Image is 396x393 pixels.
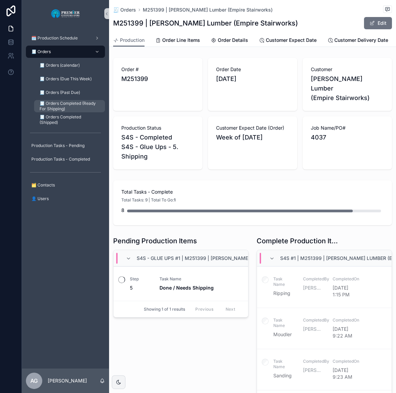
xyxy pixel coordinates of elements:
span: Order Details [218,37,248,44]
a: Production Tasks - Completed [26,153,105,165]
a: 🧾 Orders (Past Due) [34,86,105,99]
a: [PERSON_NAME] [303,326,324,332]
a: M251399 | [PERSON_NAME] Lumber (Empire Stairworks) [143,6,273,13]
span: 4037 [311,133,384,142]
span: Production Tasks - Pending [31,143,85,148]
span: 🧾 Orders (calendar) [40,63,80,68]
span: Moudler [273,331,295,338]
span: Task Name [159,276,240,282]
span: [DATE] 9:22 AM [333,326,354,339]
span: 🧾 Orders Completed (Ready For Shipping) [40,101,98,112]
span: Production [120,37,144,44]
span: Total Tasks: 9 | Total To Go: [121,197,176,203]
a: 🧾 Orders [113,6,136,13]
strong: Done / Needs Shipping [159,285,214,291]
span: [DATE] [216,74,289,84]
span: Customer Delivery Date [334,37,388,44]
a: 🗂️ Contacts [26,179,105,191]
a: 🗓️ Production Schedule [26,32,105,44]
a: Production [113,34,144,47]
span: S4S - Completed S4S - Glue Ups - 5. Shipping [121,133,194,161]
div: scrollable content [22,27,109,214]
span: Customer Expect Date (Order) [216,125,289,131]
a: Customer Expect Date [259,34,317,48]
a: Customer Delivery Date [328,34,388,48]
span: 🧾 Orders Completed (Shipped) [40,114,98,125]
span: Week of [DATE] [216,133,289,142]
span: 🧾 Orders (Past Due) [40,90,80,95]
h1: Pending Production Items [113,236,197,246]
span: 🧾 Orders (Due This Week) [40,76,92,82]
span: Customer Expect Date [266,37,317,44]
span: Task Name [273,276,295,287]
a: Order Line Items [155,34,200,48]
strong: 1 [174,197,176,202]
span: Ripping [273,290,295,297]
span: Task Name [273,317,295,328]
span: CompletedOn [333,276,354,282]
span: Production Tasks - Completed [31,157,90,162]
span: Order # [121,66,194,73]
a: 🧾 Orders (calendar) [34,59,105,71]
span: 👤 Users [31,196,49,201]
span: [PERSON_NAME] Lumber (Empire Stairworks) [311,74,384,103]
span: 🗂️ Contacts [31,182,55,188]
span: Production Status [121,125,194,131]
p: [PERSON_NAME] [48,377,87,384]
span: 🧾 Orders [31,49,51,54]
span: CompletedOn [333,317,354,323]
span: Total Tasks - Complete [121,189,384,195]
span: CompletedBy [303,317,324,323]
span: [DATE] 1:15 PM [333,284,354,298]
a: 🧾 Orders (Due This Week) [34,73,105,85]
span: Order Line Items [162,37,200,44]
h1: M251399 | [PERSON_NAME] Lumber (Empire Stairworks) [113,18,298,28]
a: [PERSON_NAME] [303,367,324,374]
span: Customer [311,66,384,73]
span: S4S - Glue Ups #1 | M251399 | [PERSON_NAME] Lumber (Empire Stairworks) | 5. Shipping [137,255,358,262]
a: 🧾 Orders Completed (Ready For Shipping) [34,100,105,112]
img: App logo [51,8,80,19]
span: Showing 1 of 1 results [144,307,185,312]
span: 🗓️ Production Schedule [31,35,78,41]
span: CompletedOn [333,359,354,364]
span: CompletedBy [303,276,324,282]
span: M251399 [121,74,194,84]
a: 🧾 Orders Completed (Shipped) [34,114,105,126]
a: Order Details [211,34,248,48]
a: 🧾 Orders [26,46,105,58]
span: Task Name [273,359,295,370]
span: AG [30,377,38,385]
button: Edit [364,17,392,29]
a: [PERSON_NAME] [303,284,324,291]
span: [DATE] 9:23 AM [333,367,354,380]
span: CompletedBy [303,359,324,364]
h1: Complete Production Items [257,236,341,246]
span: Sanding [273,372,295,379]
div: 8 [121,203,124,217]
span: 5 [130,284,151,291]
span: Step [130,276,151,282]
span: Job Name/PO# [311,125,384,131]
a: 👤 Users [26,193,105,205]
a: Production Tasks - Pending [26,140,105,152]
span: Order Date [216,66,289,73]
